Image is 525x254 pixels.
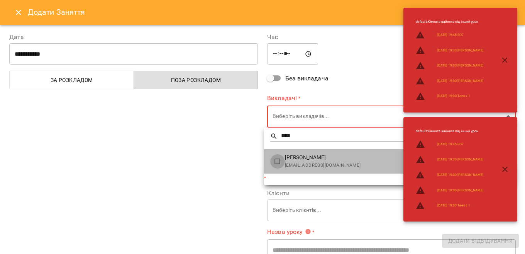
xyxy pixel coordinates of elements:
a: [DATE] 19:30 [PERSON_NAME] [437,48,483,53]
a: [DATE] 19:00 [PERSON_NAME] [437,78,483,84]
a: [DATE] 19:00 [PERSON_NAME] [437,188,483,193]
span: [PERSON_NAME] [285,154,503,162]
span: [EMAIL_ADDRESS][DOMAIN_NAME] [285,162,503,169]
a: [DATE] 19:00 [PERSON_NAME] [437,172,483,177]
a: [DATE] 19:00 [PERSON_NAME] [437,63,483,68]
a: [DATE] 19:00 Teens 1 [437,203,470,208]
li: default : Кімната зайнята під інший урок [410,126,489,137]
li: default : Кімната зайнята під інший урок [410,16,489,27]
a: [DATE] 19:30 [PERSON_NAME] [437,157,483,162]
a: [DATE] 19:00 Teens 1 [437,94,470,99]
a: [DATE] 19:45 ЕО7 [437,142,464,147]
a: [DATE] 19:45 ЕО7 [437,32,464,38]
